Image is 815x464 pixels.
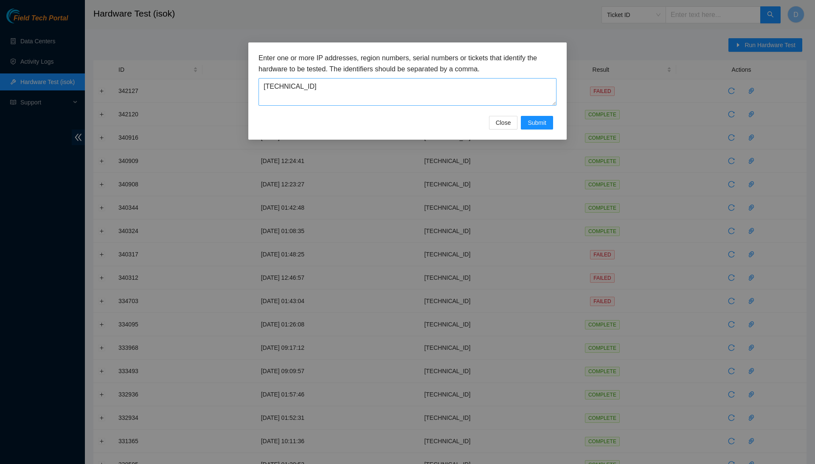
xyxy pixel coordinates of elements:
[528,118,546,127] span: Submit
[259,78,556,106] textarea: [TECHNICAL_ID]
[259,53,556,74] h3: Enter one or more IP addresses, region numbers, serial numbers or tickets that identify the hardw...
[521,116,553,129] button: Submit
[489,116,518,129] button: Close
[496,118,511,127] span: Close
